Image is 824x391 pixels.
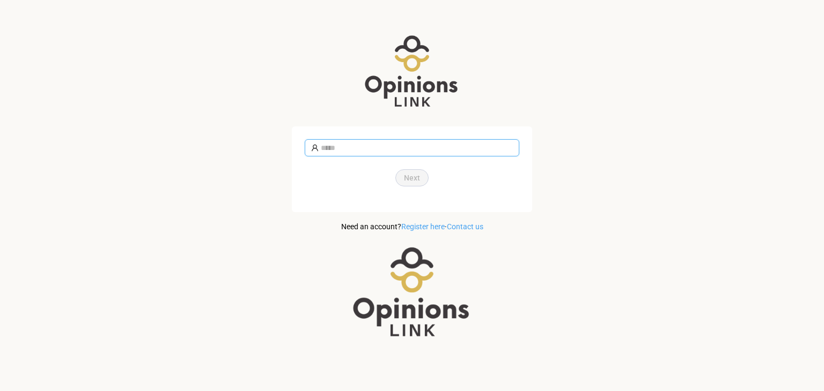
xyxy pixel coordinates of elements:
div: Need an account? · [305,212,519,232]
button: Next [395,169,429,186]
span: user [311,144,319,152]
span: Next [404,172,420,184]
a: Contact us [447,222,483,231]
a: Register here [401,222,445,231]
img: Logo [326,34,498,109]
